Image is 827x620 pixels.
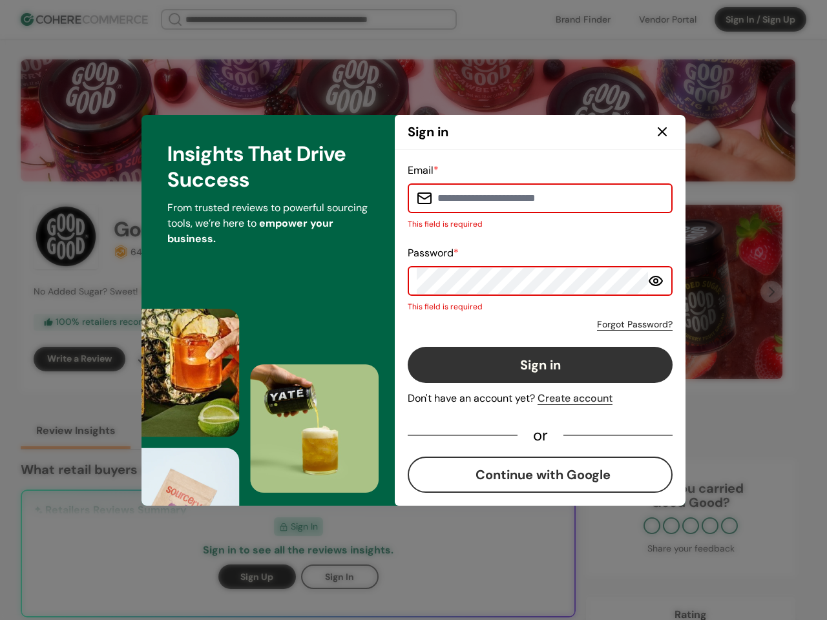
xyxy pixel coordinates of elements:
p: From trusted reviews to powerful sourcing tools, we’re here to [167,200,369,247]
span: empower your business. [167,216,333,245]
p: This field is required [408,301,673,313]
button: Continue with Google [408,457,673,493]
button: Sign in [408,347,673,383]
label: Email [408,163,439,177]
div: Create account [538,391,612,406]
div: Don't have an account yet? [408,391,673,406]
a: Forgot Password? [597,318,673,331]
p: This field is required [408,218,673,230]
h2: Sign in [408,122,448,141]
div: or [518,429,563,441]
label: Password [408,246,459,260]
h3: Insights That Drive Success [167,141,369,192]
